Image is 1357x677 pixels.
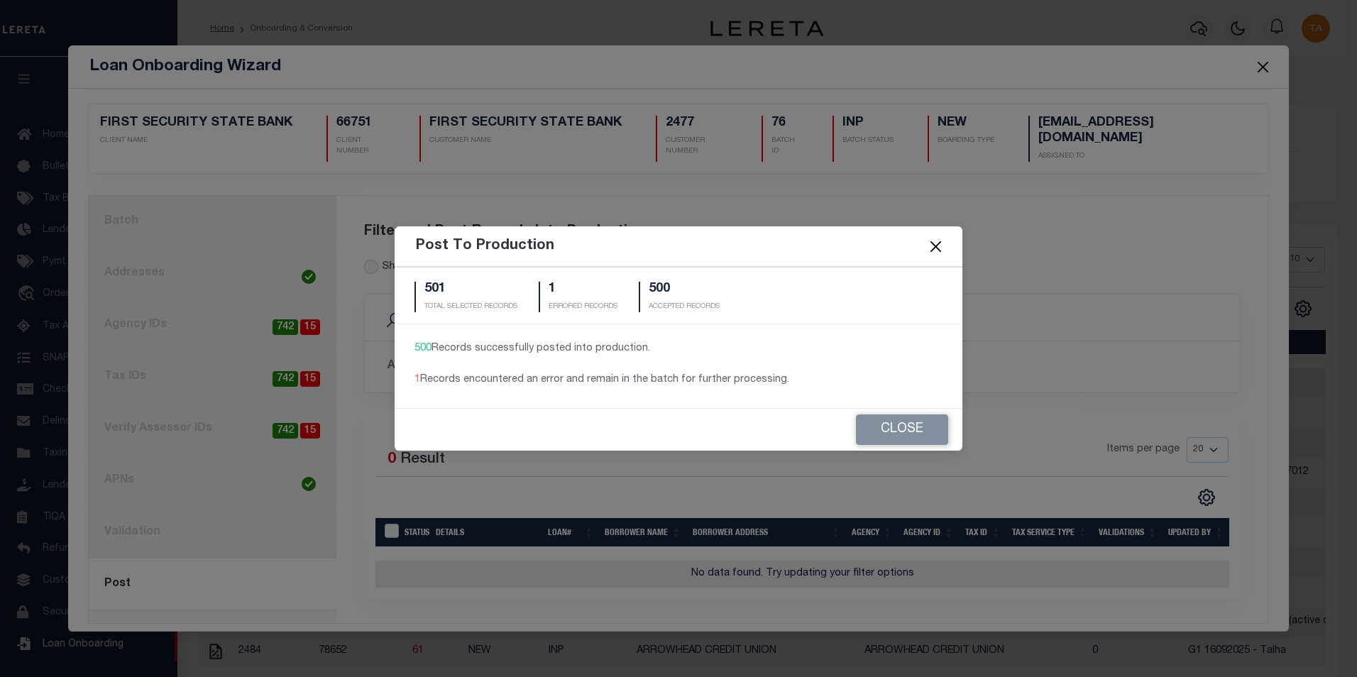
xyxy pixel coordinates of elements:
p: ACCEPTED RECORDS [649,302,720,312]
span: 500 [414,343,432,353]
h5: 501 [424,282,517,297]
h5: 500 [649,282,720,297]
h5: 1 [549,282,617,297]
button: Close [927,237,945,255]
p: TOTAL SELECTED RECORDS [424,302,517,312]
p: ERRORED RECORDS [549,302,617,312]
div: Records encountered an error and remain in the batch for further processing. [414,373,943,388]
span: 1 [414,375,420,385]
h5: Post To Production [416,238,554,255]
button: Close [856,414,948,445]
div: Records successfully posted into production. [414,341,943,357]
